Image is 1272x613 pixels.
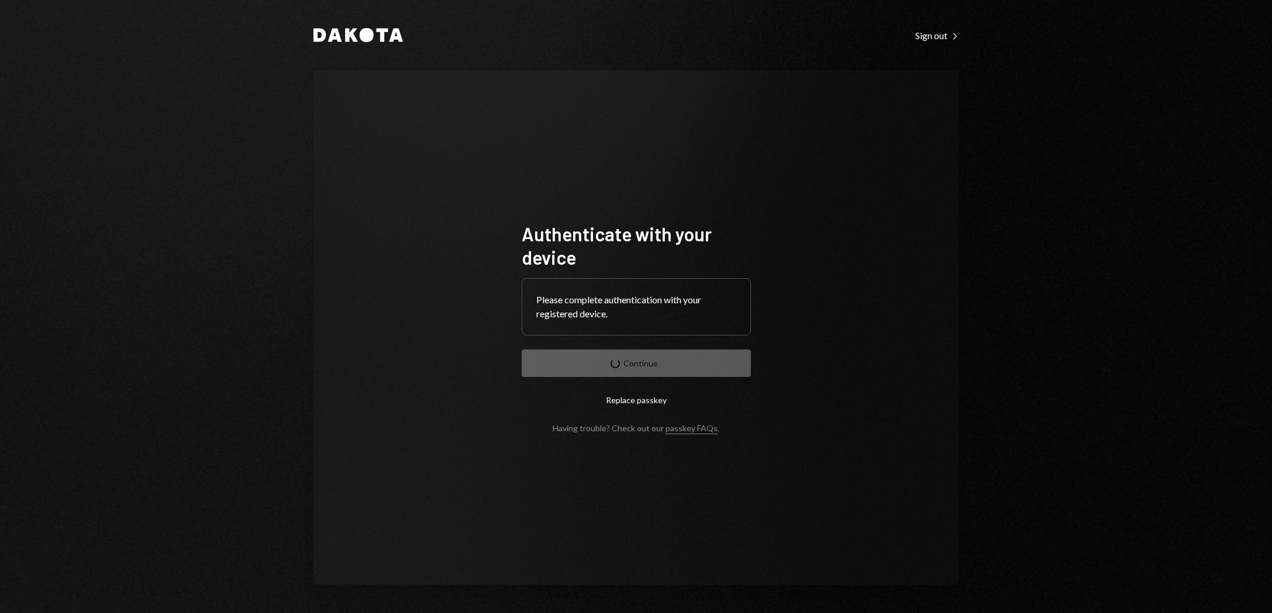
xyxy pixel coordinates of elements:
[915,30,959,41] div: Sign out
[553,423,719,433] div: Having trouble? Check out our .
[522,222,751,269] h1: Authenticate with your device
[536,293,736,321] div: Please complete authentication with your registered device.
[666,423,718,434] a: passkey FAQs
[915,29,959,41] a: Sign out
[522,386,751,414] button: Replace passkey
